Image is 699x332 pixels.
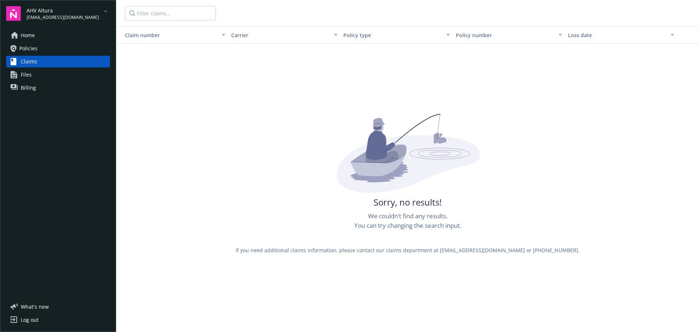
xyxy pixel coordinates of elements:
a: Claims [6,56,110,67]
div: Toggle SortBy [119,31,217,39]
img: navigator-logo.svg [6,6,21,21]
div: If you need additional claims information, please contact our claims department at [EMAIL_ADDRESS... [116,233,699,267]
span: Sorry, no results! [374,196,442,208]
div: Carrier [231,31,329,39]
button: Policy type [340,26,453,44]
span: You can try changing the search input. [354,221,461,230]
span: Billing [21,82,36,94]
span: AHV Altura [27,7,99,14]
div: Policy type [343,31,442,39]
span: Home [21,30,35,41]
button: Policy number [453,26,565,44]
button: Carrier [228,26,340,44]
div: Claim number [119,31,217,39]
a: Home [6,30,110,41]
div: Loss date [568,31,666,39]
span: [EMAIL_ADDRESS][DOMAIN_NAME] [27,14,99,21]
a: arrowDropDown [101,7,110,15]
a: Files [6,69,110,81]
div: Policy number [456,31,554,39]
button: AHV Altura[EMAIL_ADDRESS][DOMAIN_NAME]arrowDropDown [27,6,110,21]
span: Claims [21,56,37,67]
a: Policies [6,43,110,54]
button: Loss date [565,26,677,44]
span: We couldn’t find any results. [368,211,447,221]
a: Billing [6,82,110,94]
span: Files [21,69,32,81]
span: Policies [19,43,37,54]
input: Filter claims... [125,6,216,20]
